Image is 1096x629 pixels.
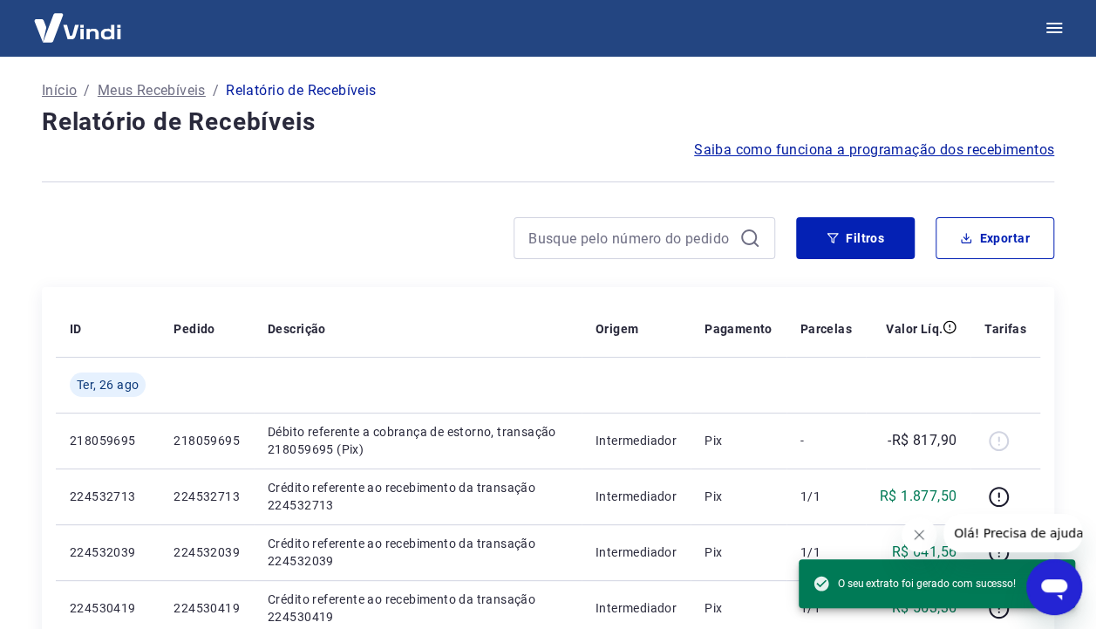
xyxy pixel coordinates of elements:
button: Exportar [936,217,1054,259]
p: Crédito referente ao recebimento da transação 224532039 [268,535,568,570]
span: Olá! Precisa de ajuda? [10,12,146,26]
p: Pix [705,488,773,505]
p: Parcelas [800,320,852,338]
p: 224530419 [70,599,146,617]
p: Pix [705,599,773,617]
p: -R$ 817,90 [888,430,956,451]
p: Intermediador [596,599,677,617]
p: 218059695 [174,432,240,449]
p: Valor Líq. [886,320,943,338]
a: Saiba como funciona a programação dos recebimentos [694,140,1054,161]
p: Descrição [268,320,326,338]
p: Intermediador [596,432,677,449]
p: / [84,80,90,101]
p: 224532039 [174,544,240,561]
p: 224532039 [70,544,146,561]
p: 1/1 [800,488,852,505]
p: 224532713 [174,488,240,505]
p: R$ 641,56 [892,542,957,563]
a: Meus Recebíveis [98,80,206,101]
a: Início [42,80,77,101]
iframe: Fechar mensagem [902,517,936,552]
iframe: Mensagem da empresa [943,514,1082,552]
p: Intermediador [596,544,677,561]
p: Pix [705,432,773,449]
p: Origem [596,320,638,338]
p: Débito referente a cobrança de estorno, transação 218059695 (Pix) [268,423,568,458]
p: 224530419 [174,599,240,617]
p: - [800,432,852,449]
span: O seu extrato foi gerado com sucesso! [813,575,1016,592]
img: Vindi [21,1,134,54]
input: Busque pelo número do pedido [528,225,732,251]
h4: Relatório de Recebíveis [42,105,1054,140]
p: Crédito referente ao recebimento da transação 224530419 [268,591,568,626]
p: / [213,80,219,101]
p: Crédito referente ao recebimento da transação 224532713 [268,479,568,514]
span: Ter, 26 ago [77,376,139,393]
p: ID [70,320,82,338]
p: 1/1 [800,544,852,561]
iframe: Botão para abrir a janela de mensagens [1026,559,1082,615]
button: Filtros [796,217,915,259]
p: Tarifas [984,320,1026,338]
p: Pix [705,544,773,561]
p: Intermediador [596,488,677,505]
p: 218059695 [70,432,146,449]
p: Relatório de Recebíveis [226,80,376,101]
p: Pedido [174,320,214,338]
p: Pagamento [705,320,773,338]
p: R$ 1.877,50 [880,486,956,507]
p: 224532713 [70,488,146,505]
p: R$ 563,36 [892,598,957,619]
p: 1/1 [800,599,852,617]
